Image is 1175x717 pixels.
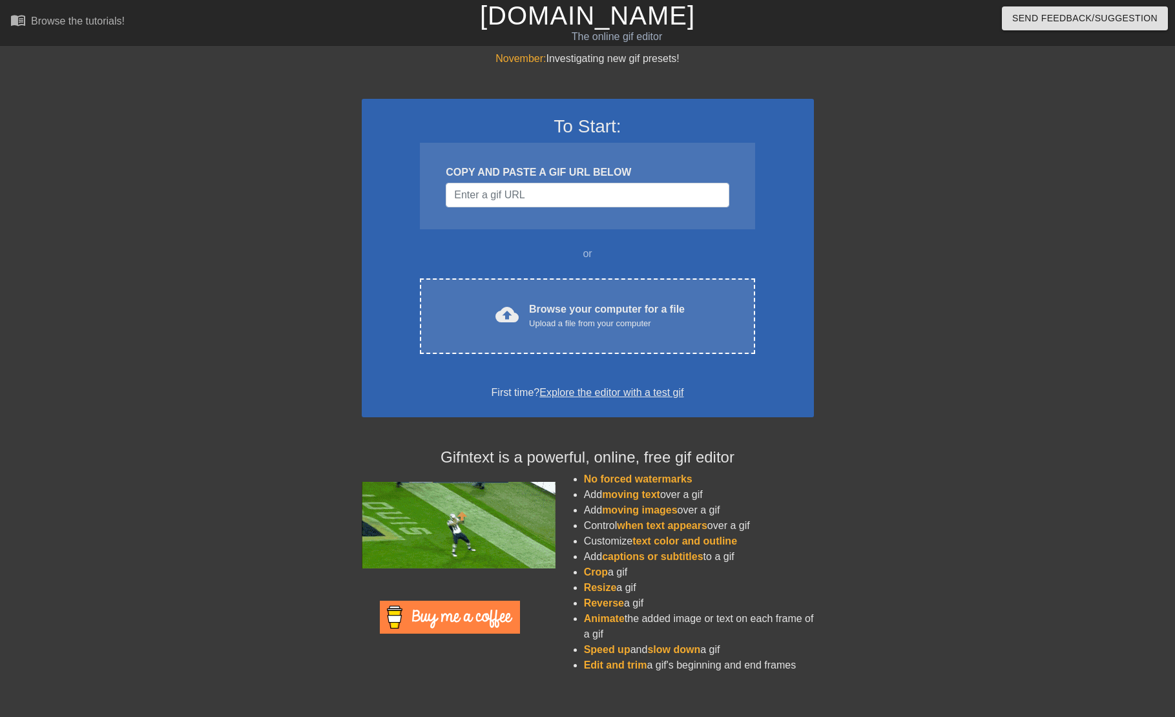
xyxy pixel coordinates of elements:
[602,489,660,500] span: moving text
[398,29,835,45] div: The online gif editor
[1002,6,1168,30] button: Send Feedback/Suggestion
[584,518,814,534] li: Control over a gif
[584,658,814,673] li: a gif's beginning and end frames
[584,642,814,658] li: and a gif
[380,601,520,634] img: Buy Me A Coffee
[584,582,617,593] span: Resize
[584,473,692,484] span: No forced watermarks
[584,549,814,565] li: Add to a gif
[395,246,780,262] div: or
[362,448,814,467] h4: Gifntext is a powerful, online, free gif editor
[379,385,797,400] div: First time?
[584,534,814,549] li: Customize
[480,1,695,30] a: [DOMAIN_NAME]
[584,566,608,577] span: Crop
[632,535,737,546] span: text color and outline
[529,302,685,330] div: Browse your computer for a file
[602,504,677,515] span: moving images
[584,487,814,503] li: Add over a gif
[584,613,625,624] span: Animate
[495,53,546,64] span: November:
[647,644,700,655] span: slow down
[495,303,519,326] span: cloud_upload
[584,503,814,518] li: Add over a gif
[584,580,814,596] li: a gif
[379,116,797,138] h3: To Start:
[584,597,624,608] span: Reverse
[617,520,707,531] span: when text appears
[10,12,26,28] span: menu_book
[584,644,630,655] span: Speed up
[362,51,814,67] div: Investigating new gif presets!
[602,551,703,562] span: captions or subtitles
[584,596,814,611] li: a gif
[31,16,125,26] div: Browse the tutorials!
[1012,10,1158,26] span: Send Feedback/Suggestion
[584,611,814,642] li: the added image or text on each frame of a gif
[584,660,647,670] span: Edit and trim
[446,165,729,180] div: COPY AND PASTE A GIF URL BELOW
[10,12,125,32] a: Browse the tutorials!
[446,183,729,207] input: Username
[584,565,814,580] li: a gif
[539,387,683,398] a: Explore the editor with a test gif
[529,317,685,330] div: Upload a file from your computer
[362,482,556,568] img: football_small.gif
